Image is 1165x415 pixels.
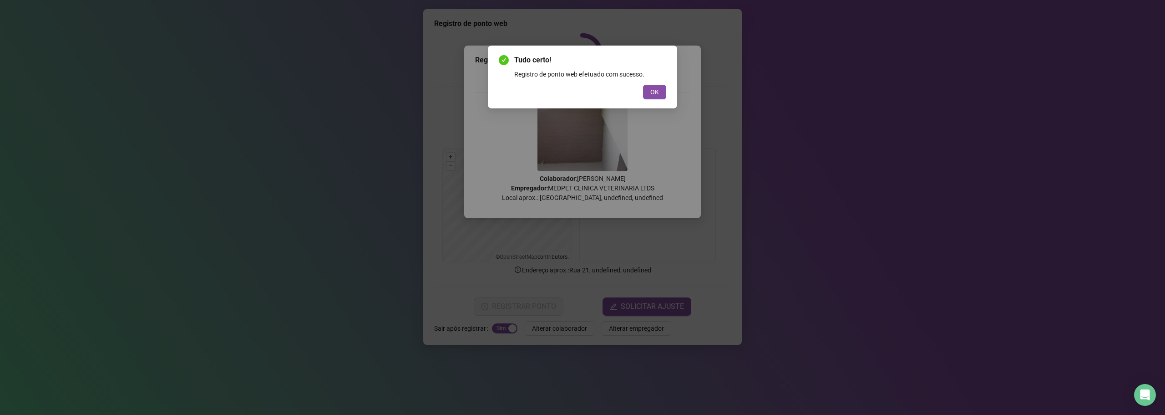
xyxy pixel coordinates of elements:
[514,55,666,66] span: Tudo certo!
[643,85,666,99] button: OK
[650,87,659,97] span: OK
[1134,384,1156,406] div: Open Intercom Messenger
[514,69,666,79] div: Registro de ponto web efetuado com sucesso.
[499,55,509,65] span: check-circle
